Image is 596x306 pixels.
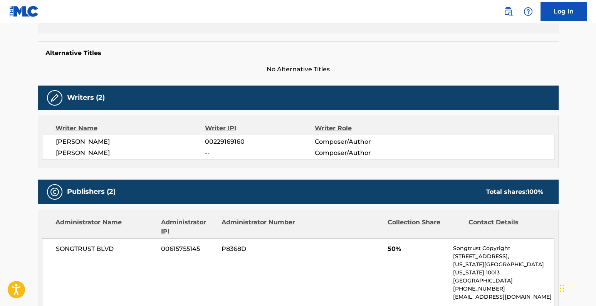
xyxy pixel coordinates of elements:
[56,244,156,254] span: SONGTRUST BLVD
[527,188,543,195] span: 100 %
[315,148,415,158] span: Composer/Author
[161,244,216,254] span: 00615755145
[541,2,587,21] a: Log In
[205,148,314,158] span: --
[50,93,59,103] img: Writers
[560,277,564,300] div: Drag
[55,124,205,133] div: Writer Name
[500,4,516,19] a: Public Search
[205,124,315,133] div: Writer IPI
[315,137,415,146] span: Composer/Author
[205,137,314,146] span: 00229169160
[453,261,554,277] p: [US_STATE][GEOGRAPHIC_DATA][US_STATE] 10013
[56,137,205,146] span: [PERSON_NAME]
[453,252,554,261] p: [STREET_ADDRESS],
[557,269,596,306] iframe: Chat Widget
[315,124,415,133] div: Writer Role
[388,244,447,254] span: 50%
[56,148,205,158] span: [PERSON_NAME]
[67,187,116,196] h5: Publishers (2)
[50,187,59,197] img: Publishers
[45,49,551,57] h5: Alternative Titles
[55,218,155,236] div: Administrator Name
[524,7,533,16] img: help
[453,277,554,285] p: [GEOGRAPHIC_DATA]
[38,65,559,74] span: No Alternative Titles
[520,4,536,19] div: Help
[222,244,296,254] span: P8368D
[161,218,216,236] div: Administrator IPI
[468,218,543,236] div: Contact Details
[486,187,543,197] div: Total shares:
[388,218,462,236] div: Collection Share
[222,218,296,236] div: Administrator Number
[9,6,39,17] img: MLC Logo
[67,93,105,102] h5: Writers (2)
[453,244,554,252] p: Songtrust Copyright
[453,285,554,293] p: [PHONE_NUMBER]
[453,293,554,301] p: [EMAIL_ADDRESS][DOMAIN_NAME]
[504,7,513,16] img: search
